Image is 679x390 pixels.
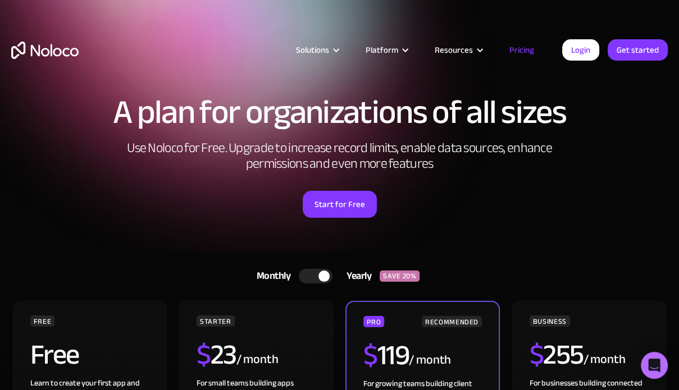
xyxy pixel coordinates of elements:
[584,351,626,369] div: / month
[296,43,329,57] div: Solutions
[495,43,548,57] a: Pricing
[363,316,384,327] div: PRO
[363,341,409,369] h2: 119
[115,140,564,172] h2: Use Noloco for Free. Upgrade to increase record limits, enable data sources, enhance permissions ...
[530,328,544,381] span: $
[30,315,55,327] div: FREE
[236,351,279,369] div: / month
[197,328,211,381] span: $
[11,42,79,59] a: home
[11,95,668,129] h1: A plan for organizations of all sizes
[197,341,236,369] h2: 23
[421,43,495,57] div: Resources
[530,315,570,327] div: BUSINESS
[409,351,451,369] div: / month
[380,270,420,282] div: SAVE 20%
[530,341,584,369] h2: 255
[352,43,421,57] div: Platform
[562,39,599,61] a: Login
[303,191,377,218] a: Start for Free
[608,39,668,61] a: Get started
[197,315,234,327] div: STARTER
[332,268,380,285] div: Yearly
[641,352,668,379] div: Open Intercom Messenger
[366,43,398,57] div: Platform
[363,329,377,382] span: $
[282,43,352,57] div: Solutions
[243,268,299,285] div: Monthly
[422,316,482,327] div: RECOMMENDED
[435,43,473,57] div: Resources
[30,341,79,369] h2: Free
